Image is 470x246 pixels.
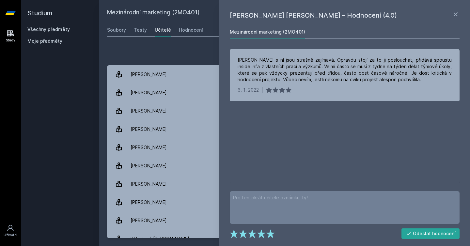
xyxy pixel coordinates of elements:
div: Testy [134,27,147,33]
div: 6. 1. 2022 [238,87,259,93]
a: [PERSON_NAME] 2 hodnocení 3.0 [107,157,462,175]
div: [PERSON_NAME] [131,104,167,117]
a: [PERSON_NAME] 5 hodnocení 4.4 [107,102,462,120]
h2: Mezinárodní marketing (2MO401) [107,8,389,18]
div: Soubory [107,27,126,33]
a: [PERSON_NAME] 3 hodnocení 3.3 [107,175,462,193]
a: Všechny předměty [27,26,70,32]
a: Testy [134,23,147,37]
a: Učitelé [155,23,171,37]
a: Hodnocení [179,23,203,37]
span: Moje předměty [27,38,62,44]
div: [PERSON_NAME] s ní jsou strašně zajímavá. Opravdu stojí za to ji poslouchat, přidává spoustu insi... [238,57,452,83]
a: [PERSON_NAME] 1 hodnocení 5.0 [107,193,462,211]
div: [PERSON_NAME] [131,68,167,81]
div: [PERSON_NAME] [131,177,167,191]
a: [PERSON_NAME] 1 hodnocení 5.0 [107,120,462,138]
button: Odeslat hodnocení [401,228,460,239]
div: Hodnocení [179,27,203,33]
a: Soubory [107,23,126,37]
a: [PERSON_NAME] 1 hodnocení 4.0 [107,84,462,102]
div: [PERSON_NAME] [131,86,167,99]
a: [PERSON_NAME] 6 hodnocení 3.2 [107,138,462,157]
div: [PERSON_NAME] [131,123,167,136]
div: Study [6,38,15,43]
div: Přikrylová [PERSON_NAME] [131,232,189,245]
div: Uživatel [4,233,17,238]
a: Study [1,26,20,46]
div: Učitelé [155,27,171,33]
div: | [261,87,263,93]
div: [PERSON_NAME] [131,159,167,172]
div: [PERSON_NAME] [131,141,167,154]
a: [PERSON_NAME] 3 hodnocení 5.0 [107,211,462,230]
div: [PERSON_NAME] [131,196,167,209]
a: Uživatel [1,221,20,241]
div: [PERSON_NAME] [131,214,167,227]
a: [PERSON_NAME] 3 hodnocení 3.3 [107,65,462,84]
